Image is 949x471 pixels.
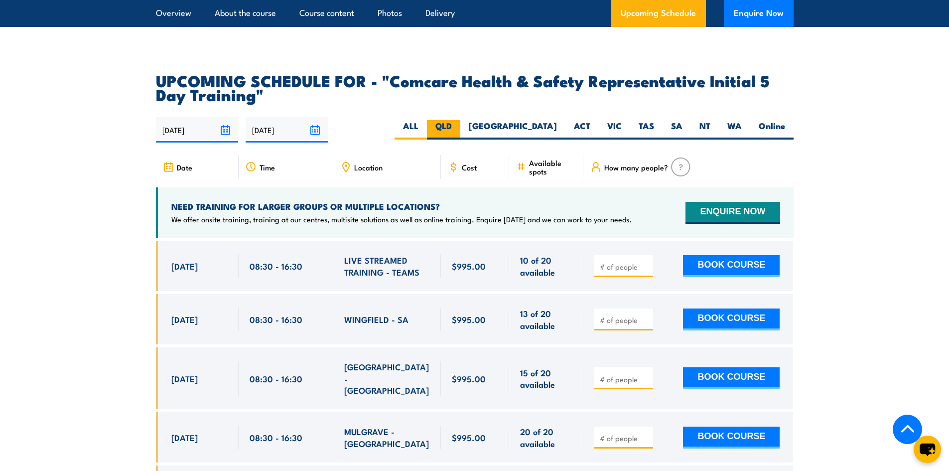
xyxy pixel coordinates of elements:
[663,120,691,140] label: SA
[395,120,427,140] label: ALL
[427,120,460,140] label: QLD
[156,73,794,101] h2: UPCOMING SCHEDULE FOR - "Comcare Health & Safety Representative Initial 5 Day Training"
[250,314,302,325] span: 08:30 - 16:30
[460,120,565,140] label: [GEOGRAPHIC_DATA]
[750,120,794,140] label: Online
[683,309,780,330] button: BOOK COURSE
[600,433,650,443] input: # of people
[529,158,576,175] span: Available spots
[520,254,572,278] span: 10 of 20 available
[452,432,486,443] span: $995.00
[520,367,572,390] span: 15 of 20 available
[171,314,198,325] span: [DATE]
[250,260,302,272] span: 08:30 - 16:30
[344,426,430,449] span: MULGRAVE - [GEOGRAPHIC_DATA]
[171,432,198,443] span: [DATE]
[520,308,572,331] span: 13 of 20 available
[171,373,198,384] span: [DATE]
[156,117,238,143] input: From date
[600,262,650,272] input: # of people
[600,374,650,384] input: # of people
[177,163,192,171] span: Date
[683,367,780,389] button: BOOK COURSE
[520,426,572,449] span: 20 of 20 available
[250,432,302,443] span: 08:30 - 16:30
[600,315,650,325] input: # of people
[452,314,486,325] span: $995.00
[260,163,275,171] span: Time
[565,120,599,140] label: ACT
[246,117,328,143] input: To date
[685,202,780,224] button: ENQUIRE NOW
[344,254,430,278] span: LIVE STREAMED TRAINING - TEAMS
[171,214,632,224] p: We offer onsite training, training at our centres, multisite solutions as well as online training...
[691,120,719,140] label: NT
[354,163,383,171] span: Location
[452,260,486,272] span: $995.00
[604,163,668,171] span: How many people?
[344,361,430,396] span: [GEOGRAPHIC_DATA] - [GEOGRAPHIC_DATA]
[462,163,477,171] span: Cost
[171,260,198,272] span: [DATE]
[452,373,486,384] span: $995.00
[683,427,780,449] button: BOOK COURSE
[630,120,663,140] label: TAS
[719,120,750,140] label: WA
[250,373,302,384] span: 08:30 - 16:30
[171,201,632,212] h4: NEED TRAINING FOR LARGER GROUPS OR MULTIPLE LOCATIONS?
[914,436,941,463] button: chat-button
[683,255,780,277] button: BOOK COURSE
[344,314,408,325] span: WINGFIELD - SA
[599,120,630,140] label: VIC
